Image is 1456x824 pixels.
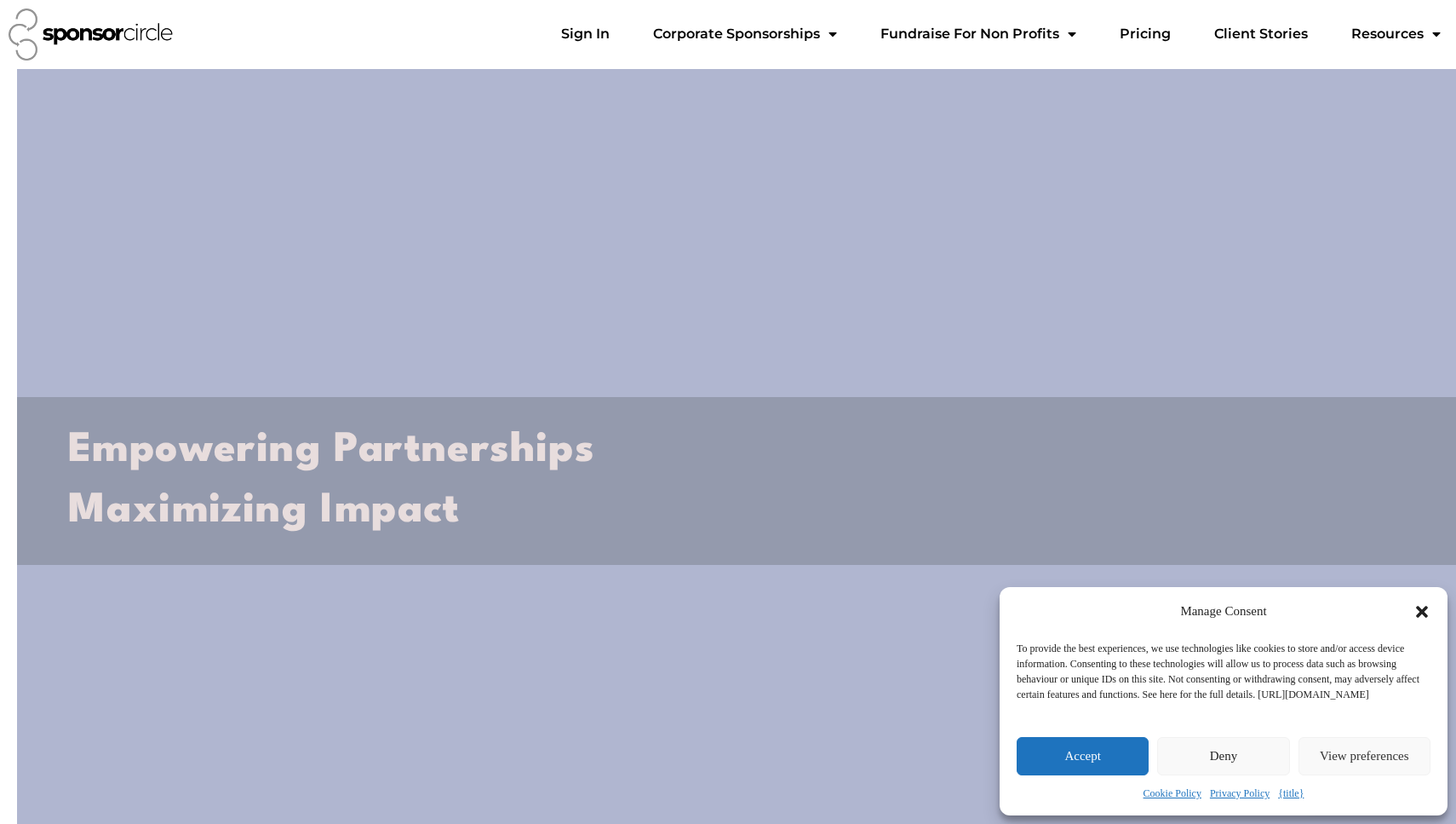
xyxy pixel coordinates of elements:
[68,420,1422,542] h2: Empowering Partnerships Maximizing Impact
[1106,17,1184,51] a: Pricing
[1017,737,1149,775] button: Accept
[9,9,173,61] img: Sponsor Circle logo
[1180,600,1266,624] div: Manage Consent
[867,17,1090,51] a: Fundraise For Non ProfitsMenu Toggle
[1298,737,1430,775] button: View preferences
[1201,17,1321,51] a: Client Stories
[547,17,623,51] a: Sign In
[639,17,851,51] a: Corporate SponsorshipsMenu Toggle
[1017,641,1429,702] p: To provide the best experiences, we use technologies like cookies to store and/or access device i...
[1413,603,1430,620] div: Close dialogue
[1278,784,1304,803] a: {title}
[1144,784,1201,803] a: Cookie Policy
[547,17,1454,51] nav: Menu
[1157,737,1289,775] button: Deny
[1210,784,1270,803] a: Privacy Policy
[1338,17,1454,51] a: Resources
